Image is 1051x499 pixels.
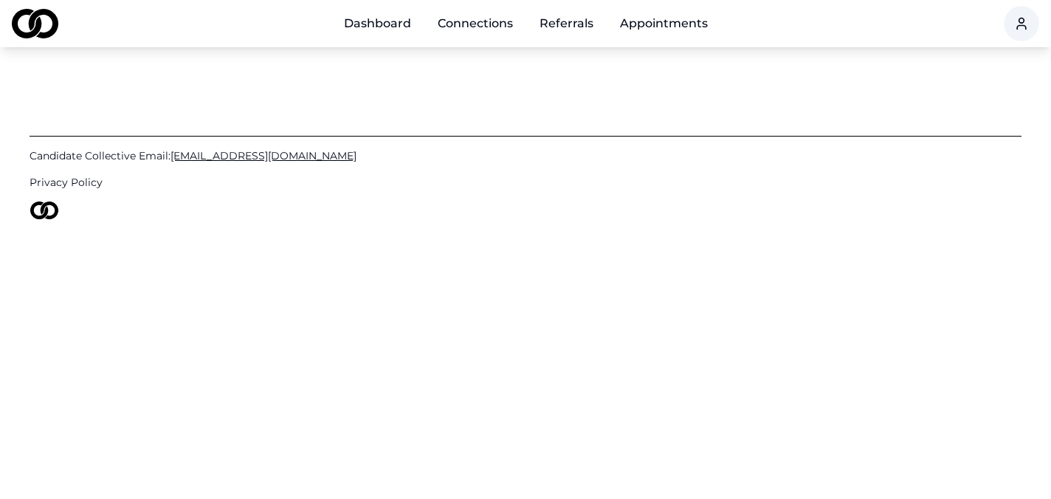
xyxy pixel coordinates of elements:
span: [EMAIL_ADDRESS][DOMAIN_NAME] [170,149,356,162]
nav: Main [332,9,720,38]
img: logo [30,202,59,219]
a: Connections [426,9,525,38]
a: Referrals [528,9,605,38]
a: Appointments [608,9,720,38]
a: Privacy Policy [30,175,1021,190]
a: Dashboard [332,9,423,38]
a: Candidate Collective Email:[EMAIL_ADDRESS][DOMAIN_NAME] [30,148,1021,163]
img: logo [12,9,58,38]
